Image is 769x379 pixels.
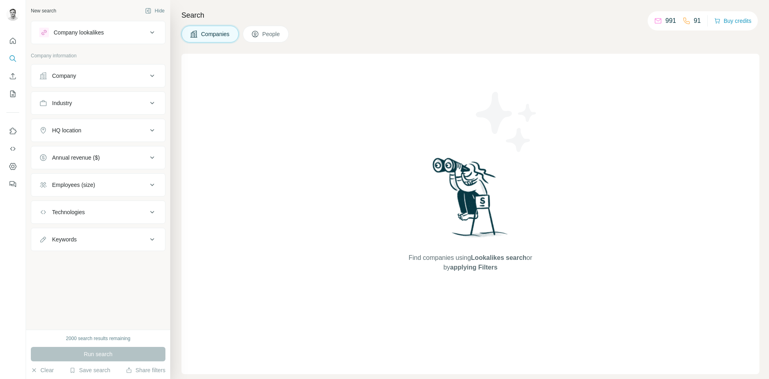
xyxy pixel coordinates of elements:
button: Hide [139,5,170,17]
button: Employees (size) [31,175,165,195]
span: Find companies using or by [406,253,534,272]
div: New search [31,7,56,14]
div: Employees (size) [52,181,95,189]
h4: Search [181,10,759,21]
span: Companies [201,30,230,38]
button: Enrich CSV [6,69,19,83]
button: Clear [31,366,54,374]
span: Lookalikes search [471,254,527,261]
button: Annual revenue ($) [31,148,165,167]
button: Buy credits [714,15,751,26]
button: Use Surfe API [6,142,19,156]
div: Technologies [52,208,85,216]
button: Company [31,66,165,85]
button: Use Surfe on LinkedIn [6,124,19,138]
button: Quick start [6,34,19,48]
button: Technologies [31,203,165,222]
p: 991 [665,16,676,26]
img: Avatar [6,8,19,21]
img: Surfe Illustration - Woman searching with binoculars [429,156,512,245]
img: Surfe Illustration - Stars [471,86,543,158]
div: 2000 search results remaining [66,335,131,342]
div: Annual revenue ($) [52,154,100,162]
button: Search [6,51,19,66]
div: Industry [52,99,72,107]
span: People [262,30,281,38]
button: Feedback [6,177,19,191]
div: Keywords [52,235,76,243]
div: Company [52,72,76,80]
div: Company lookalikes [54,28,104,36]
span: applying Filters [450,264,497,271]
button: Industry [31,93,165,113]
div: HQ location [52,126,81,134]
p: 91 [694,16,701,26]
button: Dashboard [6,159,19,174]
button: HQ location [31,121,165,140]
button: Keywords [31,230,165,249]
button: Share filters [126,366,165,374]
p: Company information [31,52,165,59]
button: Save search [69,366,110,374]
button: My lists [6,87,19,101]
button: Company lookalikes [31,23,165,42]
